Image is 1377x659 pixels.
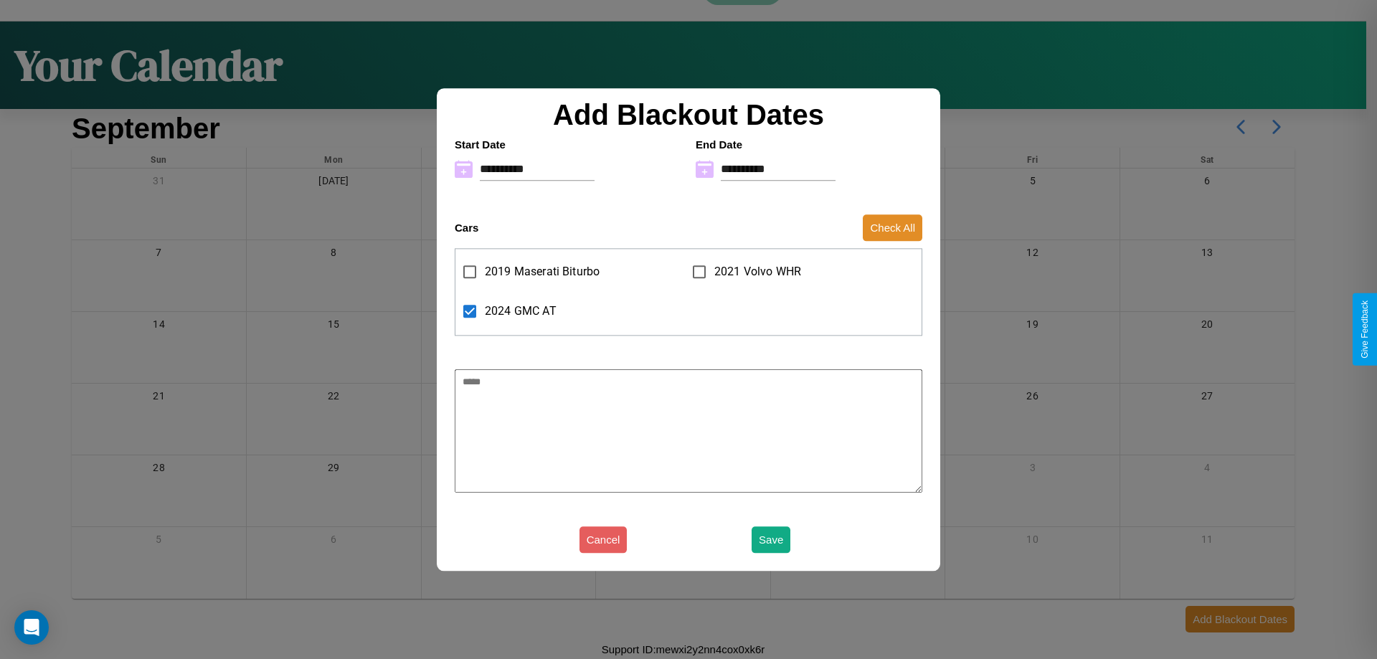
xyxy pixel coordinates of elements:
h4: End Date [696,138,922,151]
span: 2024 GMC AT [485,303,557,320]
h4: Start Date [455,138,681,151]
button: Check All [863,214,922,241]
span: 2019 Maserati Biturbo [485,263,600,280]
div: Give Feedback [1360,300,1370,359]
button: Save [752,526,790,553]
div: Open Intercom Messenger [14,610,49,645]
h4: Cars [455,222,478,234]
h2: Add Blackout Dates [448,99,929,131]
button: Cancel [579,526,628,553]
span: 2021 Volvo WHR [714,263,801,280]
